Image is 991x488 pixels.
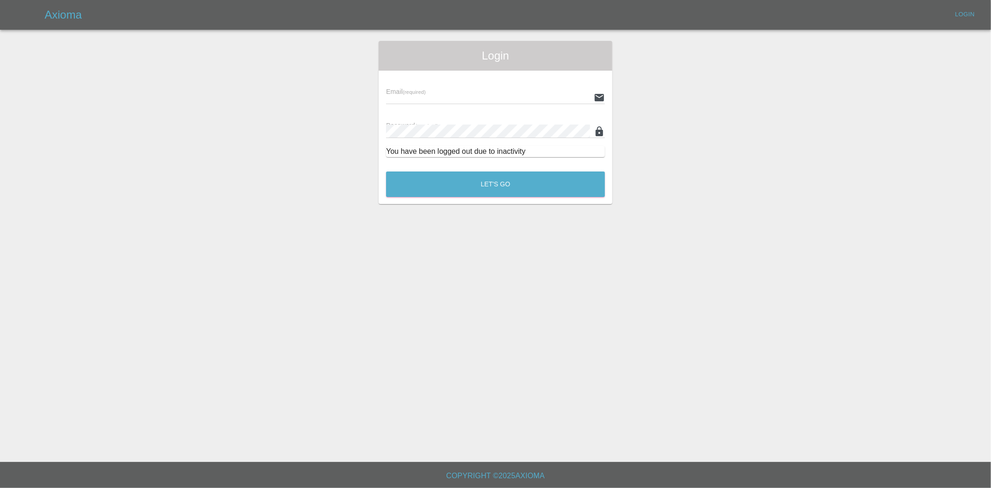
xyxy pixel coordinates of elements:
span: Login [386,48,605,63]
div: You have been logged out due to inactivity [386,146,605,157]
small: (required) [403,89,426,95]
h5: Axioma [45,7,82,22]
button: Let's Go [386,171,605,197]
h6: Copyright © 2025 Axioma [7,469,984,482]
a: Login [950,7,980,22]
span: Email [386,88,426,95]
small: (required) [415,123,439,129]
span: Password [386,122,438,129]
